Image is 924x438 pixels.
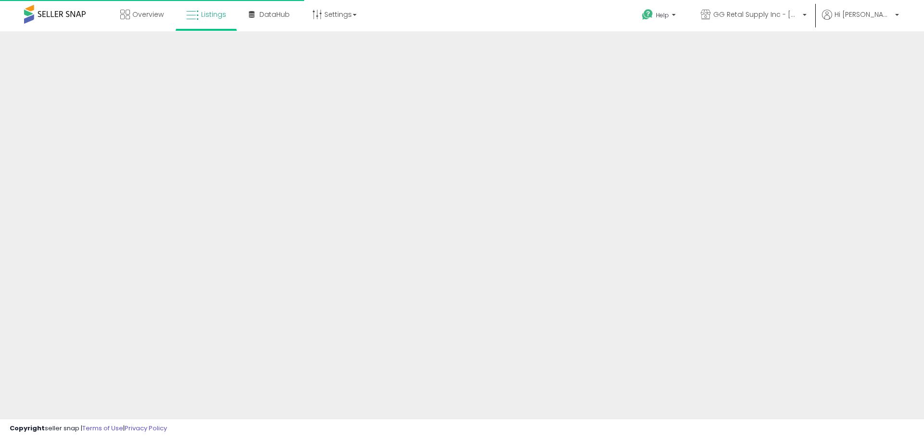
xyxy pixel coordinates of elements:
div: seller snap | | [10,424,167,433]
i: Get Help [642,9,654,21]
span: Help [656,11,669,19]
a: Help [634,1,685,31]
span: GG Retal Supply Inc - [GEOGRAPHIC_DATA] [713,10,800,19]
span: DataHub [259,10,290,19]
span: Hi [PERSON_NAME] [834,10,892,19]
strong: Copyright [10,424,45,433]
span: Listings [201,10,226,19]
a: Privacy Policy [125,424,167,433]
a: Hi [PERSON_NAME] [822,10,899,31]
span: Overview [132,10,164,19]
a: Terms of Use [82,424,123,433]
